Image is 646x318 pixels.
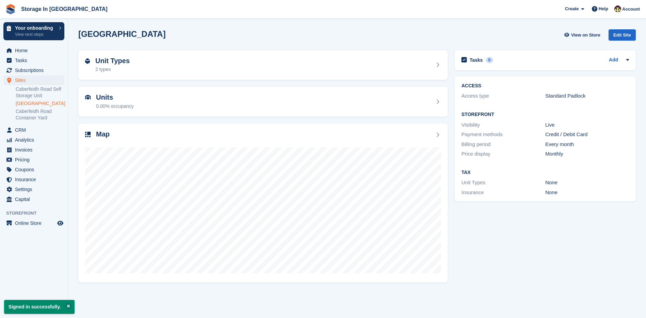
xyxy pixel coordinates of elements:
a: Map [78,124,448,283]
span: Account [622,6,640,13]
span: CRM [15,125,56,135]
img: map-icn-33ee37083ee616e46c38cad1a60f524a97daa1e2b2c8c0bc3eb3415660979fc1.svg [85,132,91,137]
span: Online Store [15,218,56,228]
span: Pricing [15,155,56,164]
a: menu [3,185,64,194]
div: Visibility [461,121,545,129]
span: Capital [15,194,56,204]
a: Units 0.00% occupancy [78,87,448,117]
a: Storage In [GEOGRAPHIC_DATA] [18,3,110,15]
div: Monthly [545,150,629,158]
a: menu [3,135,64,145]
span: Subscriptions [15,66,56,75]
div: Payment methods [461,131,545,139]
a: menu [3,75,64,85]
div: 0 [486,57,493,63]
span: Create [565,5,579,12]
a: Add [609,56,618,64]
div: Credit / Debit Card [545,131,629,139]
a: menu [3,56,64,65]
h2: Unit Types [95,57,130,65]
a: Preview store [56,219,64,227]
div: Every month [545,141,629,148]
p: View next steps [15,31,56,38]
a: Your onboarding View next steps [3,22,64,40]
img: unit-type-icn-2b2737a686de81e16bb02015468b77c625bbabd49415b5ef34ead5e3b44a266d.svg [85,58,90,64]
span: Home [15,46,56,55]
a: menu [3,125,64,135]
span: Tasks [15,56,56,65]
span: Sites [15,75,56,85]
a: Caberfeidh Road Self Storage Unit [16,86,64,99]
a: Caberfeidh Road Container Yard [16,108,64,121]
a: menu [3,46,64,55]
a: menu [3,165,64,174]
span: Insurance [15,175,56,184]
div: Insurance [461,189,545,197]
h2: ACCESS [461,83,629,89]
div: Unit Types [461,179,545,187]
span: Coupons [15,165,56,174]
a: menu [3,155,64,164]
h2: [GEOGRAPHIC_DATA] [78,29,166,39]
a: menu [3,145,64,155]
div: Access type [461,92,545,100]
h2: Storefront [461,112,629,117]
a: menu [3,66,64,75]
p: Your onboarding [15,26,56,30]
h2: Map [96,130,110,138]
a: menu [3,194,64,204]
img: unit-icn-7be61d7bf1b0ce9d3e12c5938cc71ed9869f7b940bace4675aadf7bd6d80202e.svg [85,95,91,100]
div: None [545,189,629,197]
span: Settings [15,185,56,194]
h2: Tasks [470,57,483,63]
h2: Units [96,93,134,101]
img: stora-icon-8386f47178a22dfd0bd8f6a31ec36ba5ce8667c1dd55bd0f319d3a0aa187defe.svg [5,4,16,14]
span: View on Store [571,32,600,39]
h2: Tax [461,170,629,175]
img: Colin Wood [614,5,621,12]
a: [GEOGRAPHIC_DATA] [16,100,64,107]
div: Standard Padlock [545,92,629,100]
a: Edit Site [609,29,636,43]
span: Help [599,5,608,12]
div: 2 types [95,66,130,73]
div: Edit Site [609,29,636,41]
div: Live [545,121,629,129]
a: menu [3,218,64,228]
a: View on Store [563,29,603,41]
div: Billing period [461,141,545,148]
div: Price display [461,150,545,158]
p: Signed in successfully. [4,300,75,314]
div: None [545,179,629,187]
span: Storefront [6,210,68,217]
a: Unit Types 2 types [78,50,448,80]
span: Analytics [15,135,56,145]
div: 0.00% occupancy [96,103,134,110]
a: menu [3,175,64,184]
span: Invoices [15,145,56,155]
